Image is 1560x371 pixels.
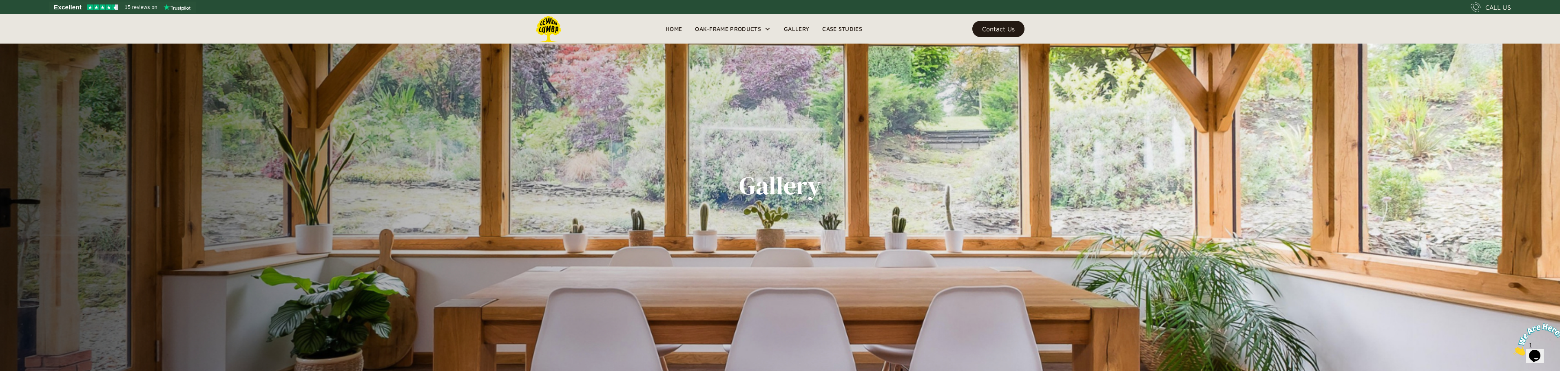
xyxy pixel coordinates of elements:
a: Gallery [777,23,816,35]
div: CALL US [1485,2,1511,12]
img: Trustpilot 4.5 stars [87,4,118,10]
a: Home [659,23,688,35]
a: Contact Us [972,21,1025,37]
div: Contact Us [982,26,1015,32]
img: Trustpilot logo [164,4,190,11]
a: See Lemon Lumba reviews on Trustpilot [49,2,196,13]
span: Excellent [54,2,82,12]
h1: Gallery [739,171,821,200]
iframe: chat widget [1509,320,1560,359]
div: Oak-Frame Products [695,24,761,34]
img: Chat attention grabber [3,3,54,35]
span: 1 [3,3,7,10]
a: CALL US [1471,2,1511,12]
div: Oak-Frame Products [688,14,777,44]
span: 15 reviews on [125,2,157,12]
a: Case Studies [816,23,869,35]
